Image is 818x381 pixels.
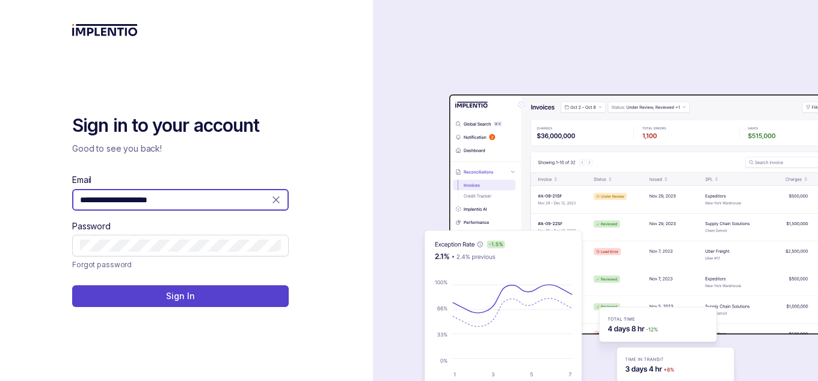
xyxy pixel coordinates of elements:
[72,220,111,232] label: Password
[72,259,132,271] a: Link Forgot password
[72,174,91,186] label: Email
[72,285,289,307] button: Sign In
[72,114,289,138] h2: Sign in to your account
[72,143,289,155] p: Good to see you back!
[72,24,138,36] img: logo
[72,259,132,271] p: Forgot password
[166,290,194,302] p: Sign In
